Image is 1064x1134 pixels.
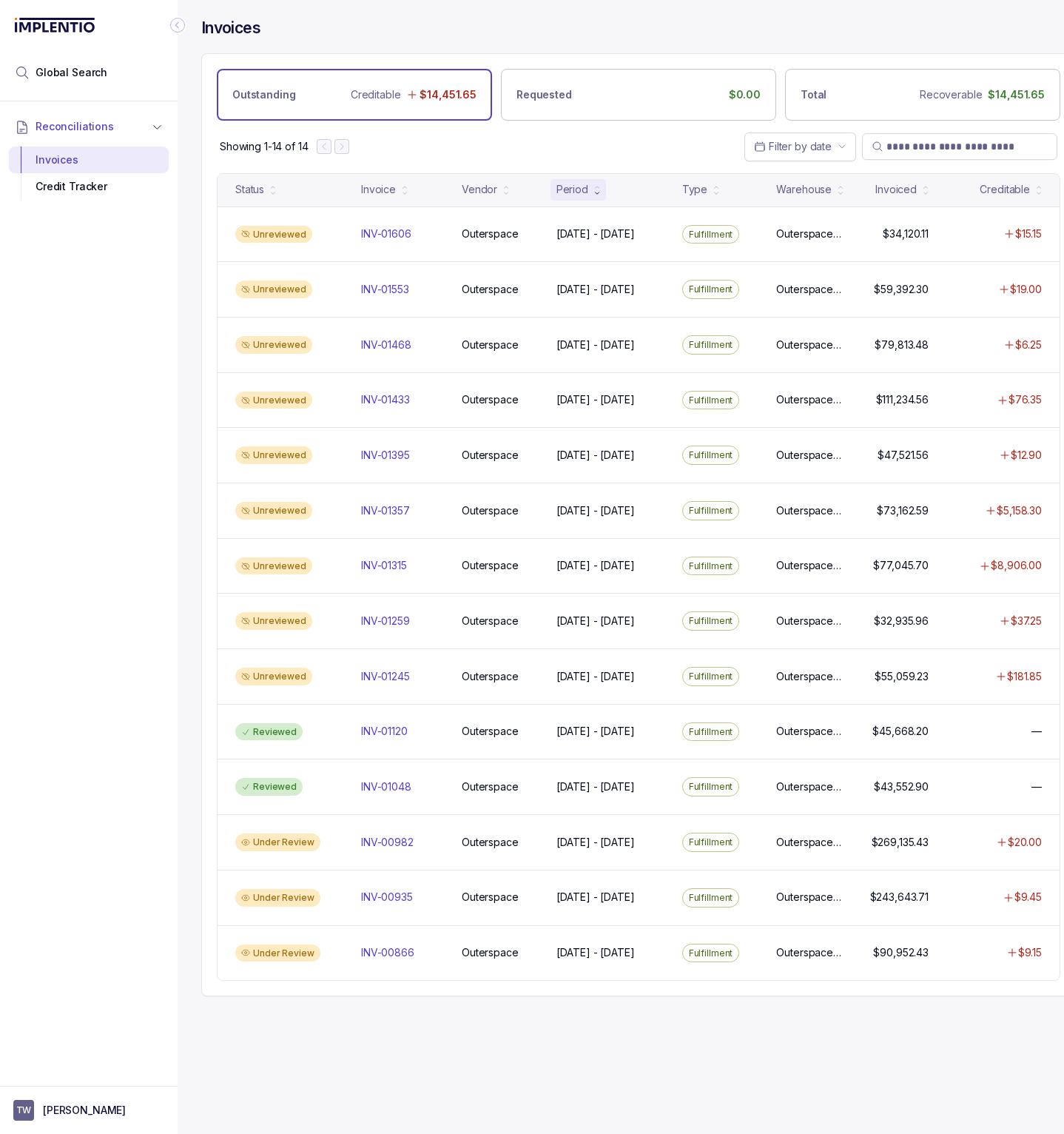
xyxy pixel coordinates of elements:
[689,448,733,463] p: Fulfillment
[361,227,411,241] p: INV-01606
[21,147,157,173] div: Invoices
[873,945,929,960] p: $90,952.43
[9,144,169,204] div: Reconciliations
[776,945,841,960] p: Outerspace [GEOGRAPHIC_DATA]
[556,614,635,628] p: [DATE] - [DATE]
[744,132,856,161] button: Date Range Picker
[235,392,312,409] div: Unreviewed
[776,724,841,739] p: Outerspace [GEOGRAPHIC_DATA]
[361,558,407,573] p: INV-01315
[776,448,841,463] p: Outerspace [GEOGRAPHIC_DATA]
[689,614,733,628] p: Fulfillment
[361,338,411,352] p: INV-01468
[462,835,519,850] p: Outerspace
[220,139,308,154] div: Remaining page entries
[462,890,519,905] p: Outerspace
[361,282,409,297] p: INV-01553
[729,87,761,102] p: $0.00
[776,503,841,518] p: Outerspace [GEOGRAPHIC_DATA]
[13,1100,164,1121] button: User initials[PERSON_NAME]
[462,779,519,794] p: Outerspace
[361,614,410,628] p: INV-01259
[689,946,733,961] p: Fulfillment
[878,448,929,463] p: $47,521.56
[1015,227,1042,241] p: $15.15
[462,448,519,463] p: Outerspace
[43,1103,126,1118] p: [PERSON_NAME]
[689,338,733,352] p: Fulfillment
[776,182,832,197] div: Warehouse
[556,945,635,960] p: [DATE] - [DATE]
[462,669,519,684] p: Outerspace
[361,503,410,518] p: INV-01357
[351,87,401,102] p: Creditable
[235,502,312,520] div: Unreviewed
[556,282,635,297] p: [DATE] - [DATE]
[689,725,733,739] p: Fulfillment
[877,503,929,518] p: $73,162.59
[556,182,588,197] div: Period
[21,173,157,200] div: Credit Tracker
[516,87,572,102] p: Requested
[873,558,929,573] p: $77,045.70
[13,1100,34,1121] span: User initials
[361,945,414,960] p: INV-00866
[874,282,929,297] p: $59,392.30
[1009,392,1042,407] p: $76.35
[997,503,1042,518] p: $5,158.30
[776,614,841,628] p: Outerspace [GEOGRAPHIC_DATA]
[875,338,929,352] p: $79,813.48
[689,779,733,794] p: Fulfillment
[235,945,320,962] div: Under Review
[1010,282,1042,297] p: $19.00
[754,139,832,154] search: Date Range Picker
[556,503,635,518] p: [DATE] - [DATE]
[556,835,635,850] p: [DATE] - [DATE]
[776,669,841,684] p: Outerspace [GEOGRAPHIC_DATA]
[776,890,841,905] p: Outerspace [GEOGRAPHIC_DATA]
[420,87,477,102] p: $14,451.65
[556,227,635,241] p: [DATE] - [DATE]
[169,16,186,34] div: Collapse Icon
[235,612,312,630] div: Unreviewed
[776,835,841,850] p: Outerspace [GEOGRAPHIC_DATA]
[462,558,519,573] p: Outerspace
[776,338,841,352] p: Outerspace [GEOGRAPHIC_DATA]
[556,724,635,739] p: [DATE] - [DATE]
[361,448,410,463] p: INV-01395
[556,558,635,573] p: [DATE] - [DATE]
[769,140,832,152] span: Filter by date
[1014,890,1042,905] p: $9.45
[874,614,929,628] p: $32,935.96
[235,668,312,685] div: Unreviewed
[920,87,982,102] p: Recoverable
[235,557,312,575] div: Unreviewed
[776,779,841,794] p: Outerspace [GEOGRAPHIC_DATA]
[980,182,1030,197] div: Creditable
[776,282,841,297] p: Outerspace [GEOGRAPHIC_DATA]
[462,392,519,407] p: Outerspace
[462,945,519,960] p: Outerspace
[1011,614,1042,628] p: $37.25
[361,779,411,794] p: INV-01048
[876,392,929,407] p: $111,234.56
[872,724,929,739] p: $45,668.20
[883,227,929,241] p: $34,120.11
[235,226,312,244] div: Unreviewed
[462,503,519,518] p: Outerspace
[556,779,635,794] p: [DATE] - [DATE]
[556,448,635,463] p: [DATE] - [DATE]
[872,835,929,850] p: $269,135.43
[462,614,519,628] p: Outerspace
[875,182,917,197] div: Invoiced
[235,833,320,851] div: Under Review
[1011,448,1042,463] p: $12.90
[36,65,107,80] span: Global Search
[776,558,841,573] p: Outerspace [GEOGRAPHIC_DATA]
[689,559,733,574] p: Fulfillment
[556,669,635,684] p: [DATE] - [DATE]
[689,669,733,684] p: Fulfillment
[689,393,733,408] p: Fulfillment
[235,336,312,354] div: Unreviewed
[235,778,303,796] div: Reviewed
